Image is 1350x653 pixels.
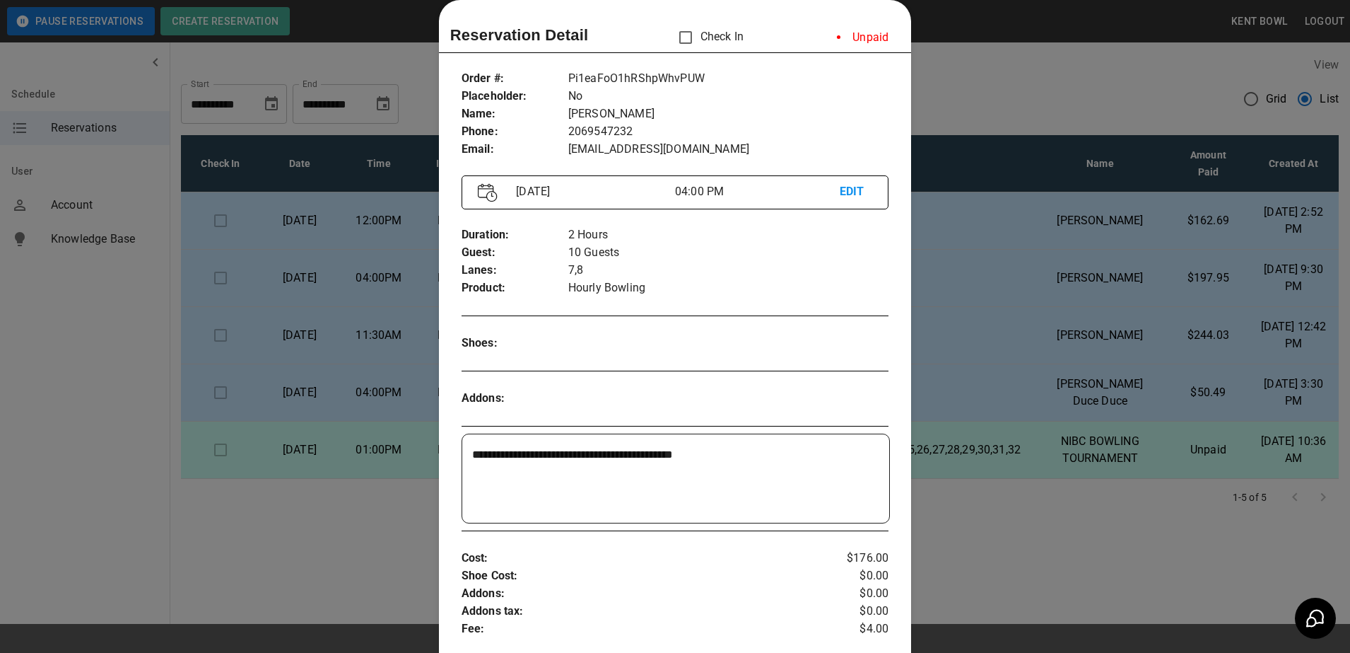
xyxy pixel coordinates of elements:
[462,390,568,408] p: Addons :
[568,244,888,262] p: 10 Guests
[462,550,818,567] p: Cost :
[462,603,818,620] p: Addons tax :
[818,585,889,603] p: $0.00
[462,105,568,123] p: Name :
[568,141,888,158] p: [EMAIL_ADDRESS][DOMAIN_NAME]
[462,123,568,141] p: Phone :
[462,335,568,352] p: Shoes :
[462,262,568,279] p: Lanes :
[462,226,568,244] p: Duration :
[462,70,568,88] p: Order # :
[450,23,589,47] p: Reservation Detail
[568,279,888,297] p: Hourly Bowling
[462,279,568,297] p: Product :
[510,183,675,200] p: [DATE]
[568,123,888,141] p: 2069547232
[568,262,888,279] p: 7,8
[462,244,568,262] p: Guest :
[568,105,888,123] p: [PERSON_NAME]
[671,23,744,52] p: Check In
[462,141,568,158] p: Email :
[818,550,889,567] p: $176.00
[462,585,818,603] p: Addons :
[818,603,889,620] p: $0.00
[462,567,818,585] p: Shoe Cost :
[568,226,888,244] p: 2 Hours
[462,620,818,638] p: Fee :
[462,88,568,105] p: Placeholder :
[568,70,888,88] p: Pi1eaFoO1hRShpWhvPUW
[840,183,873,201] p: EDIT
[818,620,889,638] p: $4.00
[675,183,840,200] p: 04:00 PM
[818,567,889,585] p: $0.00
[568,88,888,105] p: No
[826,23,900,52] li: Unpaid
[478,183,498,202] img: Vector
